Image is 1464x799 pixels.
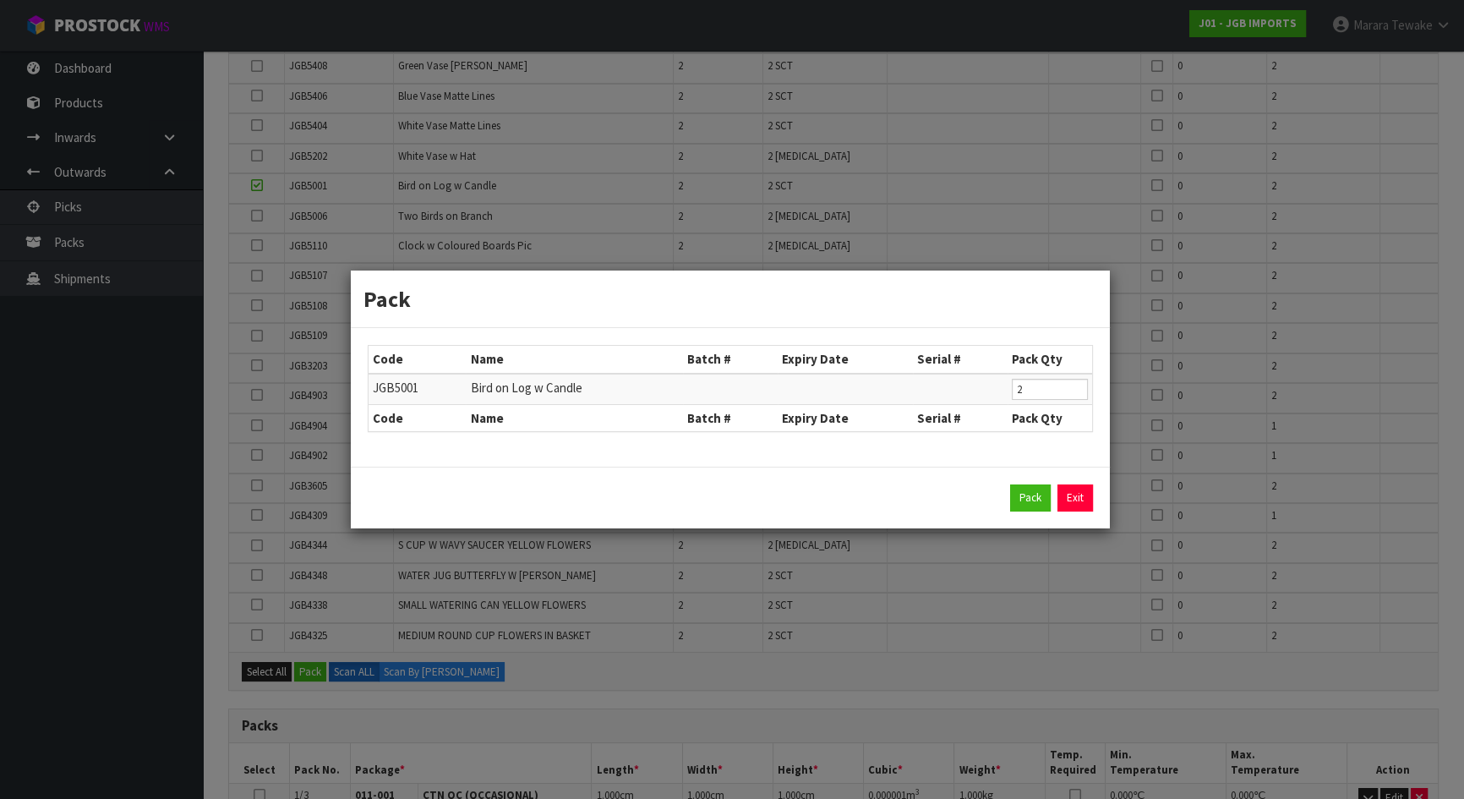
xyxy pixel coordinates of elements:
th: Batch # [683,404,778,431]
th: Batch # [683,346,778,373]
button: Pack [1010,484,1051,512]
th: Serial # [913,404,1008,431]
th: Pack Qty [1008,346,1092,373]
th: Serial # [913,346,1008,373]
span: JGB5001 [373,380,418,396]
span: Bird on Log w Candle [470,380,582,396]
th: Code [369,346,466,373]
th: Name [466,346,682,373]
th: Code [369,404,466,431]
h3: Pack [363,283,1097,315]
a: Exit [1057,484,1093,512]
th: Expiry Date [778,346,914,373]
th: Name [466,404,682,431]
th: Expiry Date [778,404,914,431]
th: Pack Qty [1008,404,1092,431]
